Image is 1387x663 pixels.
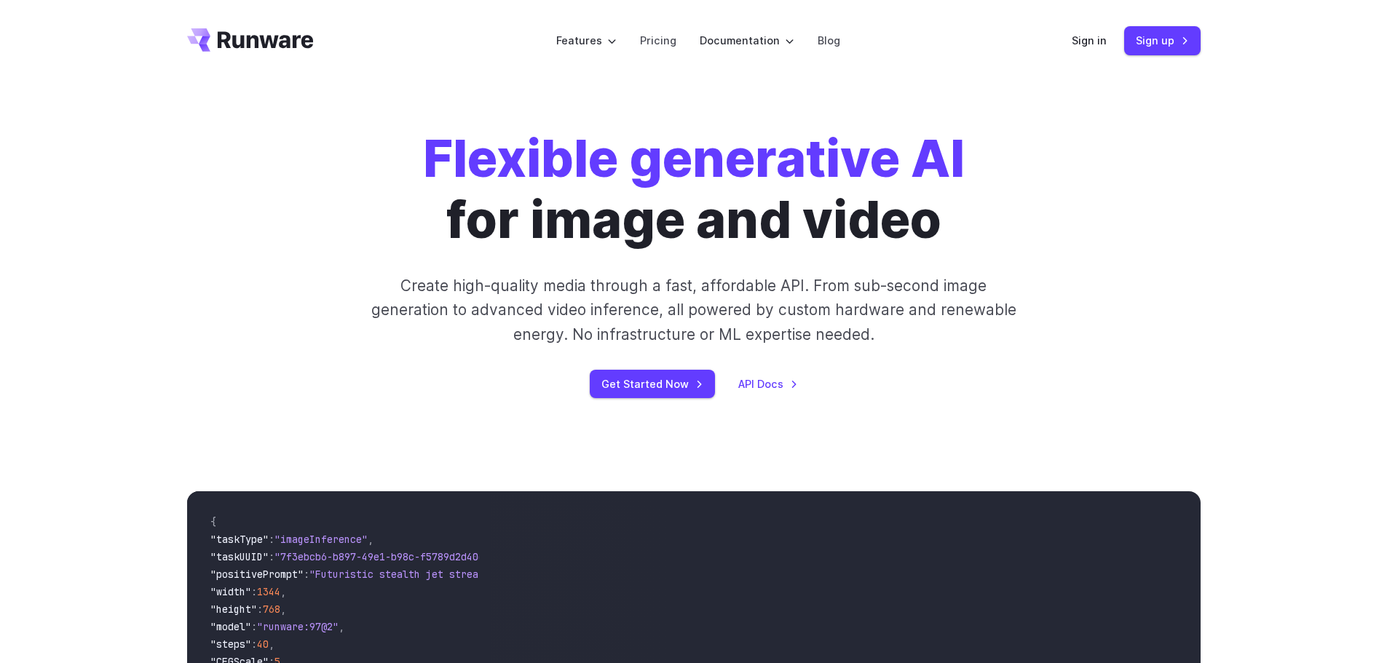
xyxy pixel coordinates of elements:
span: : [269,533,274,546]
a: API Docs [738,376,798,392]
span: : [269,550,274,563]
label: Documentation [700,32,794,49]
span: 768 [263,603,280,616]
span: "Futuristic stealth jet streaking through a neon-lit cityscape with glowing purple exhaust" [309,568,839,581]
span: : [251,585,257,598]
span: "imageInference" [274,533,368,546]
span: "height" [210,603,257,616]
span: "width" [210,585,251,598]
a: Blog [818,32,840,49]
span: , [339,620,344,633]
span: "taskType" [210,533,269,546]
span: { [210,515,216,528]
p: Create high-quality media through a fast, affordable API. From sub-second image generation to adv... [369,274,1018,346]
a: Sign up [1124,26,1201,55]
label: Features [556,32,617,49]
span: "model" [210,620,251,633]
strong: Flexible generative AI [423,127,965,189]
span: : [251,620,257,633]
span: "runware:97@2" [257,620,339,633]
a: Go to / [187,28,314,52]
span: : [251,638,257,651]
span: "steps" [210,638,251,651]
span: , [280,585,286,598]
span: , [269,638,274,651]
span: "positivePrompt" [210,568,304,581]
span: : [257,603,263,616]
a: Sign in [1072,32,1107,49]
span: "taskUUID" [210,550,269,563]
h1: for image and video [423,128,965,250]
a: Pricing [640,32,676,49]
span: 1344 [257,585,280,598]
span: "7f3ebcb6-b897-49e1-b98c-f5789d2d40d7" [274,550,496,563]
span: : [304,568,309,581]
a: Get Started Now [590,370,715,398]
span: , [368,533,374,546]
span: , [280,603,286,616]
span: 40 [257,638,269,651]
